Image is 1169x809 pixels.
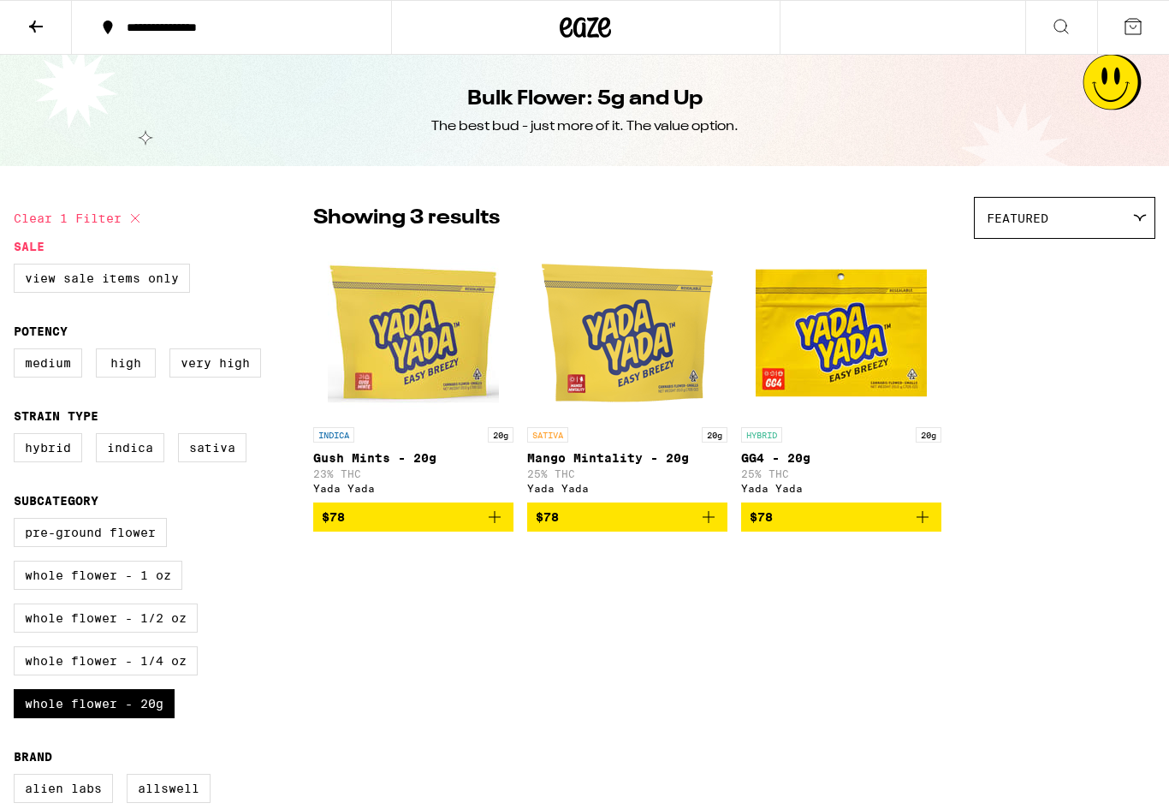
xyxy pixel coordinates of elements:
[96,348,156,378] label: High
[14,324,68,338] legend: Potency
[313,468,513,479] p: 23% THC
[750,510,773,524] span: $78
[10,12,123,26] span: Hi. Need any help?
[14,518,167,547] label: Pre-ground Flower
[14,646,198,675] label: Whole Flower - 1/4 oz
[14,264,190,293] label: View Sale Items Only
[127,774,211,803] label: Allswell
[14,774,113,803] label: Alien Labs
[488,427,513,443] p: 20g
[14,197,145,240] button: Clear 1 filter
[527,427,568,443] p: SATIVA
[14,409,98,423] legend: Strain Type
[527,247,727,503] a: Open page for Mango Mintality - 20g from Yada Yada
[756,247,927,419] img: Yada Yada - GG4 - 20g
[916,427,941,443] p: 20g
[741,427,782,443] p: HYBRID
[14,433,82,462] label: Hybrid
[313,427,354,443] p: INDICA
[527,451,727,465] p: Mango Mintality - 20g
[14,604,198,633] label: Whole Flower - 1/2 oz
[536,510,559,524] span: $78
[542,247,713,419] img: Yada Yada - Mango Mintality - 20g
[313,503,513,532] button: Add to bag
[14,348,82,378] label: Medium
[702,427,727,443] p: 20g
[741,483,941,494] div: Yada Yada
[741,247,941,503] a: Open page for GG4 - 20g from Yada Yada
[741,451,941,465] p: GG4 - 20g
[527,483,727,494] div: Yada Yada
[527,468,727,479] p: 25% THC
[741,468,941,479] p: 25% THC
[14,240,45,253] legend: Sale
[987,211,1048,225] span: Featured
[169,348,261,378] label: Very High
[96,433,164,462] label: Indica
[467,85,703,114] h1: Bulk Flower: 5g and Up
[431,117,739,136] div: The best bud - just more of it. The value option.
[313,204,500,233] p: Showing 3 results
[14,561,182,590] label: Whole Flower - 1 oz
[14,750,52,764] legend: Brand
[741,503,941,532] button: Add to bag
[313,247,513,503] a: Open page for Gush Mints - 20g from Yada Yada
[527,503,727,532] button: Add to bag
[328,247,499,419] img: Yada Yada - Gush Mints - 20g
[178,433,246,462] label: Sativa
[313,483,513,494] div: Yada Yada
[322,510,345,524] span: $78
[14,689,175,718] label: Whole Flower - 20g
[14,494,98,508] legend: Subcategory
[313,451,513,465] p: Gush Mints - 20g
